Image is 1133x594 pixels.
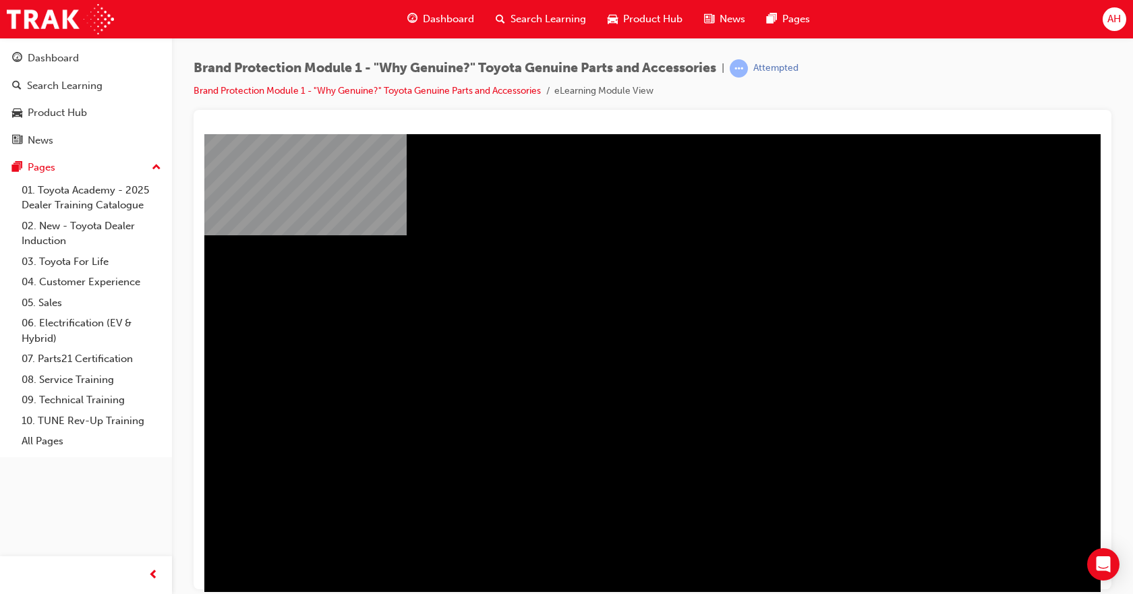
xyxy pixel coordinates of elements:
[623,11,682,27] span: Product Hub
[730,59,748,78] span: learningRecordVerb_ATTEMPT-icon
[12,53,22,65] span: guage-icon
[554,84,653,99] li: eLearning Module View
[16,313,167,349] a: 06. Electrification (EV & Hybrid)
[16,272,167,293] a: 04. Customer Experience
[16,431,167,452] a: All Pages
[5,100,167,125] a: Product Hub
[693,5,756,33] a: news-iconNews
[12,162,22,174] span: pages-icon
[5,155,167,180] button: Pages
[16,293,167,314] a: 05. Sales
[5,46,167,71] a: Dashboard
[704,11,714,28] span: news-icon
[194,85,541,96] a: Brand Protection Module 1 - "Why Genuine?" Toyota Genuine Parts and Accessories
[407,11,417,28] span: guage-icon
[27,78,103,94] div: Search Learning
[753,62,798,75] div: Attempted
[722,61,724,76] span: |
[28,133,53,148] div: News
[511,11,586,27] span: Search Learning
[397,5,485,33] a: guage-iconDashboard
[148,567,158,584] span: prev-icon
[756,5,821,33] a: pages-iconPages
[782,11,810,27] span: Pages
[1087,548,1120,581] div: Open Intercom Messenger
[608,11,618,28] span: car-icon
[485,5,597,33] a: search-iconSearch Learning
[28,160,55,175] div: Pages
[12,135,22,147] span: news-icon
[5,43,167,155] button: DashboardSearch LearningProduct HubNews
[597,5,693,33] a: car-iconProduct Hub
[5,73,167,98] a: Search Learning
[28,105,87,121] div: Product Hub
[1103,7,1126,31] button: AH
[720,11,745,27] span: News
[16,369,167,390] a: 08. Service Training
[194,61,716,76] span: Brand Protection Module 1 - "Why Genuine?" Toyota Genuine Parts and Accessories
[423,11,474,27] span: Dashboard
[16,349,167,369] a: 07. Parts21 Certification
[16,180,167,216] a: 01. Toyota Academy - 2025 Dealer Training Catalogue
[152,159,161,177] span: up-icon
[16,390,167,411] a: 09. Technical Training
[12,107,22,119] span: car-icon
[7,4,114,34] img: Trak
[16,216,167,251] a: 02. New - Toyota Dealer Induction
[16,251,167,272] a: 03. Toyota For Life
[16,411,167,432] a: 10. TUNE Rev-Up Training
[28,51,79,66] div: Dashboard
[12,80,22,92] span: search-icon
[1107,11,1121,27] span: AH
[5,128,167,153] a: News
[767,11,777,28] span: pages-icon
[496,11,505,28] span: search-icon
